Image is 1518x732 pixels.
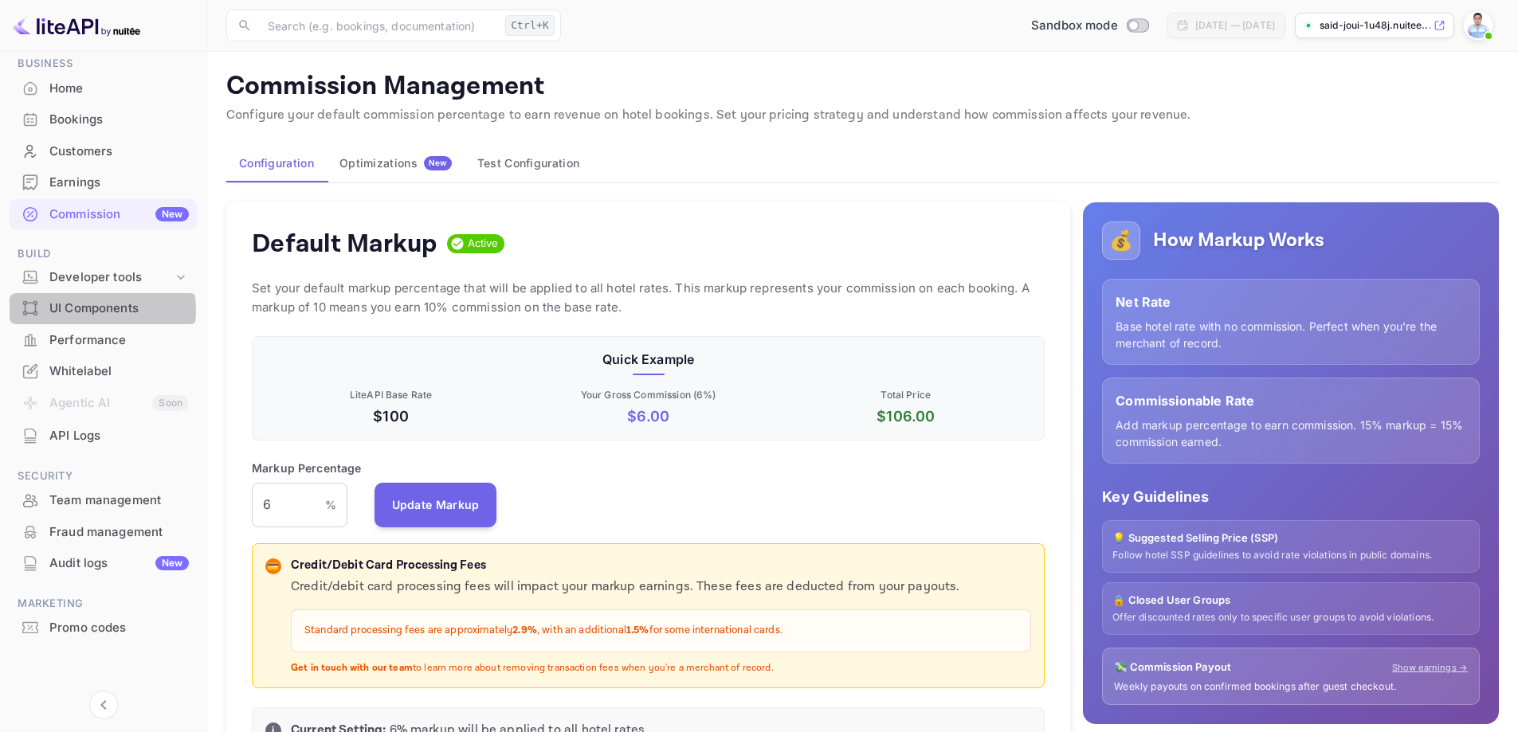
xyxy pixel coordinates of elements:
div: Switch to Production mode [1025,17,1155,35]
div: CommissionNew [10,199,197,230]
a: CommissionNew [10,199,197,229]
p: to learn more about removing transaction fees when you're a merchant of record. [291,662,1031,675]
p: Add markup percentage to earn commission. 15% markup = 15% commission earned. [1116,417,1466,450]
p: Set your default markup percentage that will be applied to all hotel rates. This markup represent... [252,279,1045,317]
a: API Logs [10,421,197,450]
div: Performance [49,331,189,350]
div: Promo codes [49,619,189,637]
a: Earnings [10,167,197,197]
span: Active [461,236,505,252]
div: Fraud management [10,517,197,548]
span: Marketing [10,595,197,613]
p: 💰 [1109,226,1133,255]
a: UI Components [10,293,197,323]
div: UI Components [10,293,197,324]
p: $100 [265,405,516,427]
div: Audit logsNew [10,548,197,579]
p: Commissionable Rate [1116,391,1466,410]
a: Promo codes [10,613,197,642]
span: Security [10,468,197,485]
strong: 1.5% [626,624,649,637]
div: Home [10,73,197,104]
div: New [155,207,189,221]
div: Fraud management [49,523,189,542]
div: API Logs [49,427,189,445]
input: 0 [252,483,325,527]
p: % [325,496,336,513]
p: LiteAPI Base Rate [265,388,516,402]
div: Earnings [49,174,189,192]
p: $ 6.00 [523,405,774,427]
p: Your Gross Commission ( 6 %) [523,388,774,402]
div: Audit logs [49,554,189,573]
a: Bookings [10,104,197,134]
div: Earnings [10,167,197,198]
div: Commission [49,206,189,224]
div: Developer tools [49,268,173,287]
div: New [155,556,189,570]
div: UI Components [49,299,189,318]
span: Sandbox mode [1031,17,1118,35]
p: Configure your default commission percentage to earn revenue on hotel bookings. Set your pricing ... [226,106,1499,125]
p: Quick Example [265,350,1031,369]
div: Team management [10,485,197,516]
button: Collapse navigation [89,691,118,719]
a: Whitelabel [10,356,197,386]
a: Fraud management [10,517,197,546]
p: said-joui-1u48j.nuitee... [1320,18,1430,33]
button: Update Markup [375,483,497,527]
div: Ctrl+K [505,15,555,36]
h5: How Markup Works [1153,228,1324,253]
div: [DATE] — [DATE] [1195,18,1275,33]
h4: Default Markup [252,228,437,260]
p: Net Rate [1116,292,1466,311]
span: New [424,158,452,168]
div: Team management [49,491,189,510]
p: 💡 Suggested Selling Price (SSP) [1112,530,1469,546]
p: $ 106.00 [780,405,1031,427]
div: Optimizations [339,156,452,170]
div: Developer tools [10,264,197,292]
span: Business [10,55,197,72]
img: Said Joui [1465,13,1491,38]
strong: 2.9% [512,624,537,637]
p: 💳 [267,559,279,573]
div: API Logs [10,421,197,452]
a: Home [10,73,197,103]
strong: Get in touch with our team [291,662,413,674]
span: Build [10,245,197,263]
div: Bookings [10,104,197,135]
p: Weekly payouts on confirmed bookings after guest checkout. [1114,680,1468,694]
p: 💸 Commission Payout [1114,660,1231,675]
div: Customers [49,143,189,161]
img: LiteAPI logo [13,13,140,38]
button: Test Configuration [465,144,592,182]
p: Credit/debit card processing fees will impact your markup earnings. These fees are deducted from ... [291,577,1031,597]
a: Team management [10,485,197,515]
div: Bookings [49,111,189,129]
div: Performance [10,325,197,356]
div: Home [49,80,189,98]
a: Audit logsNew [10,548,197,577]
input: Search (e.g. bookings, documentation) [258,10,499,41]
a: Performance [10,325,197,354]
p: Credit/Debit Card Processing Fees [291,557,1031,575]
p: Key Guidelines [1102,486,1480,507]
div: Whitelabel [49,362,189,381]
p: Standard processing fees are approximately , with an additional for some international cards. [304,623,1018,639]
p: 🔒 Closed User Groups [1112,593,1469,609]
p: Follow hotel SSP guidelines to avoid rate violations in public domains. [1112,549,1469,562]
a: Show earnings → [1392,661,1468,675]
div: Promo codes [10,613,197,644]
p: Total Price [780,388,1031,402]
div: Customers [10,136,197,167]
a: Customers [10,136,197,166]
p: Markup Percentage [252,460,362,476]
p: Offer discounted rates only to specific user groups to avoid violations. [1112,611,1469,624]
p: Base hotel rate with no commission. Perfect when you're the merchant of record. [1116,318,1466,351]
button: Configuration [226,144,327,182]
div: Whitelabel [10,356,197,387]
p: Commission Management [226,71,1499,103]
